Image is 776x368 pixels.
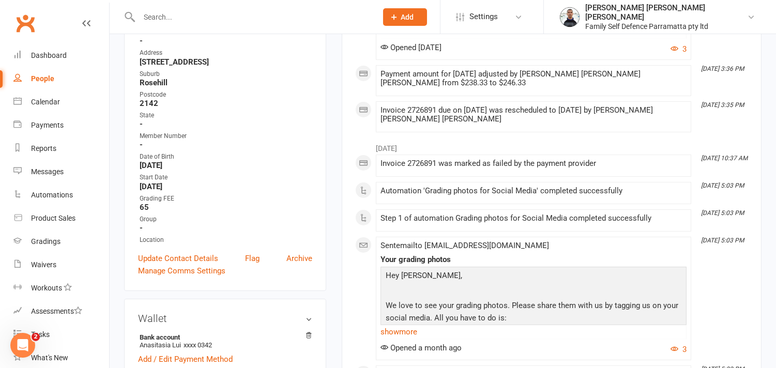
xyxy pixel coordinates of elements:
[381,255,687,264] div: Your grading photos
[31,74,54,83] div: People
[140,131,312,141] div: Member Number
[13,300,109,323] a: Assessments
[31,307,82,315] div: Assessments
[381,214,687,223] div: Step 1 of automation Grading photos for Social Media completed successfully
[13,277,109,300] a: Workouts
[13,160,109,183] a: Messages
[140,48,312,58] div: Address
[381,241,549,250] span: Sent email to [EMAIL_ADDRESS][DOMAIN_NAME]
[140,119,312,129] strong: -
[13,183,109,207] a: Automations
[355,137,748,154] li: [DATE]
[31,214,75,222] div: Product Sales
[381,159,687,168] div: Invoice 2726891 was marked as failed by the payment provider
[381,343,462,352] span: Opened a month ago
[138,252,218,265] a: Update Contact Details
[31,98,60,106] div: Calendar
[701,237,744,244] i: [DATE] 5:03 PM
[13,44,109,67] a: Dashboard
[140,333,307,341] strong: Bank account
[140,90,312,100] div: Postcode
[140,36,312,45] strong: -
[461,271,462,280] span: ,
[701,65,744,72] i: [DATE] 3:36 PM
[13,323,109,346] a: Tasks
[140,235,312,245] div: Location
[381,325,687,339] a: show more
[383,269,684,284] p: Hey [PERSON_NAME]
[13,90,109,114] a: Calendar
[138,265,225,277] a: Manage Comms Settings
[671,343,687,356] button: 3
[701,155,748,162] i: [DATE] 10:37 AM
[469,5,498,28] span: Settings
[13,230,109,253] a: Gradings
[381,187,687,195] div: Automation 'Grading photos for Social Media' completed successfully
[31,237,60,246] div: Gradings
[140,194,312,204] div: Grading FEE
[701,209,744,217] i: [DATE] 5:03 PM
[383,8,427,26] button: Add
[671,43,687,55] button: 3
[184,341,212,349] span: xxxx 0342
[381,106,687,124] div: Invoice 2726891 due on [DATE] was rescheduled to [DATE] by [PERSON_NAME] [PERSON_NAME] [PERSON_NAME]
[12,10,38,36] a: Clubworx
[138,313,312,324] h3: Wallet
[140,152,312,162] div: Date of Birth
[31,260,56,269] div: Waivers
[585,3,747,22] div: [PERSON_NAME] [PERSON_NAME] [PERSON_NAME]
[140,173,312,182] div: Start Date
[140,57,312,67] strong: [STREET_ADDRESS]
[140,78,312,87] strong: Rosehill
[31,167,64,176] div: Messages
[13,137,109,160] a: Reports
[701,101,744,109] i: [DATE] 3:35 PM
[286,252,312,265] a: Archive
[140,161,312,170] strong: [DATE]
[31,121,64,129] div: Payments
[31,51,67,59] div: Dashboard
[140,203,312,212] strong: 65
[13,67,109,90] a: People
[13,114,109,137] a: Payments
[140,223,312,233] strong: -
[31,284,62,292] div: Workouts
[383,299,684,327] p: We love to see your grading photos. Please share them with us by tagging us on your social media....
[140,99,312,108] strong: 2142
[31,191,73,199] div: Automations
[31,330,50,339] div: Tasks
[140,182,312,191] strong: [DATE]
[31,354,68,362] div: What's New
[401,13,414,21] span: Add
[245,252,260,265] a: Flag
[140,140,312,149] strong: -
[140,214,312,224] div: Group
[13,253,109,277] a: Waivers
[136,10,370,24] input: Search...
[31,144,56,152] div: Reports
[13,207,109,230] a: Product Sales
[559,7,580,27] img: thumb_image1668055740.png
[701,182,744,189] i: [DATE] 5:03 PM
[140,111,312,120] div: State
[140,69,312,79] div: Suburb
[138,332,312,350] li: Anasitasia Lui
[381,70,687,87] div: Payment amount for [DATE] adjusted by [PERSON_NAME] [PERSON_NAME] [PERSON_NAME] from $238.33 to $...
[381,43,442,52] span: Opened [DATE]
[585,22,747,31] div: Family Self Defence Parramatta pty ltd
[10,333,35,358] iframe: Intercom live chat
[32,333,40,341] span: 2
[138,353,233,365] a: Add / Edit Payment Method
